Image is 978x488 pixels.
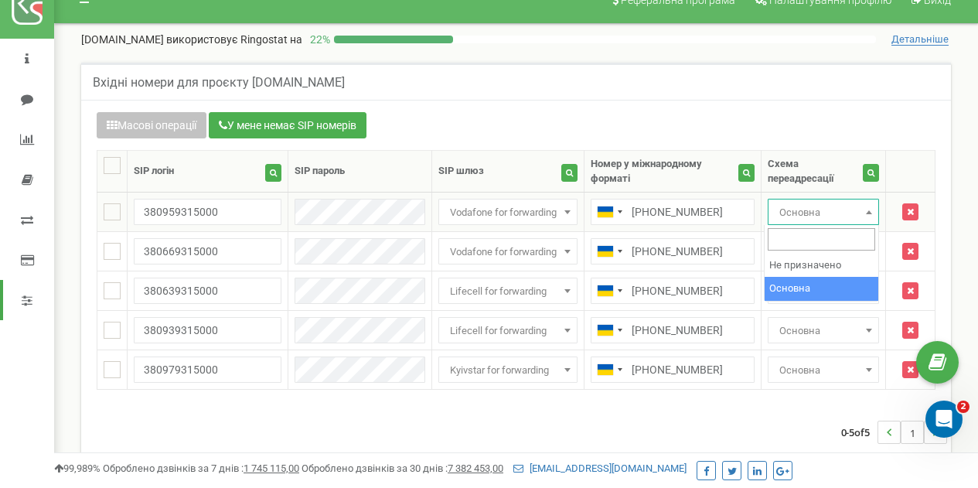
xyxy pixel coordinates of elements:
[765,277,878,301] li: Основна
[591,238,755,264] input: 050 123 4567
[854,425,864,439] span: of
[244,462,299,474] u: 1 745 115,00
[591,199,755,225] input: 050 123 4567
[93,76,345,90] h5: Вхідні номери для проєкту [DOMAIN_NAME]
[302,32,334,47] p: 22 %
[901,421,924,444] li: 1
[591,278,627,303] div: Telephone country code
[768,199,879,225] span: Основна
[841,405,947,459] nav: ...
[448,462,503,474] u: 7 382 453,00
[438,357,578,383] span: Kyivstar for forwarding
[81,32,302,47] p: [DOMAIN_NAME]
[891,33,949,46] span: Детальніше
[841,421,877,444] span: 0-5 5
[97,112,206,138] button: Масові операції
[591,157,738,186] div: Номер у міжнародному форматі
[773,360,874,381] span: Основна
[444,241,572,263] span: Vodafone for forwarding
[591,278,755,304] input: 050 123 4567
[103,462,299,474] span: Оброблено дзвінків за 7 днів :
[444,320,572,342] span: Lifecell for forwarding
[438,199,578,225] span: Vodafone for forwarding
[773,320,874,342] span: Основна
[768,157,863,186] div: Схема переадресації
[768,357,879,383] span: Основна
[438,278,578,304] span: Lifecell for forwarding
[765,254,878,278] li: Не призначено
[925,401,963,438] iframe: Intercom live chat
[134,164,174,179] div: SIP логін
[209,112,366,138] button: У мене немає SIP номерів
[768,317,879,343] span: Основна
[438,317,578,343] span: Lifecell for forwarding
[957,401,969,413] span: 2
[302,462,503,474] span: Оброблено дзвінків за 30 днів :
[54,462,101,474] span: 99,989%
[438,164,484,179] div: SIP шлюз
[591,357,627,382] div: Telephone country code
[591,357,755,383] input: 050 123 4567
[591,200,627,224] div: Telephone country code
[288,151,431,193] th: SIP пароль
[591,318,627,343] div: Telephone country code
[591,317,755,343] input: 050 123 4567
[444,281,572,302] span: Lifecell for forwarding
[591,239,627,264] div: Telephone country code
[513,462,687,474] a: [EMAIL_ADDRESS][DOMAIN_NAME]
[773,202,874,224] span: Основна
[166,33,302,46] span: використовує Ringostat на
[438,238,578,264] span: Vodafone for forwarding
[444,360,572,381] span: Kyivstar for forwarding
[444,202,572,224] span: Vodafone for forwarding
